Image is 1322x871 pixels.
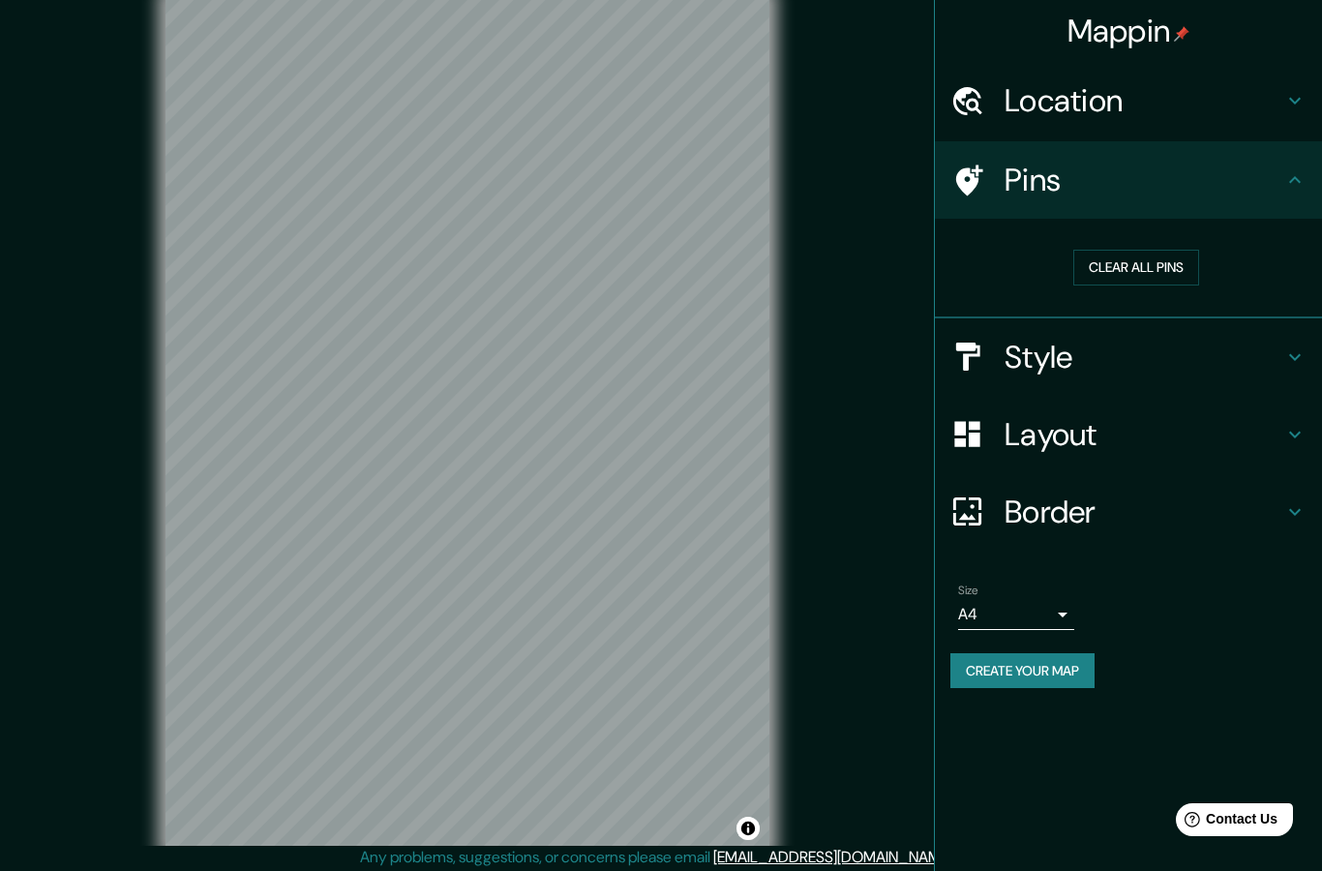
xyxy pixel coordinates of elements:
[1005,493,1283,531] h4: Border
[1174,26,1189,42] img: pin-icon.png
[950,653,1095,689] button: Create your map
[935,141,1322,219] div: Pins
[1005,81,1283,120] h4: Location
[935,396,1322,473] div: Layout
[935,473,1322,551] div: Border
[736,817,760,840] button: Toggle attribution
[935,318,1322,396] div: Style
[1073,250,1199,285] button: Clear all pins
[1150,796,1301,850] iframe: Help widget launcher
[1005,415,1283,454] h4: Layout
[360,846,955,869] p: Any problems, suggestions, or concerns please email .
[713,847,952,867] a: [EMAIL_ADDRESS][DOMAIN_NAME]
[935,62,1322,139] div: Location
[1005,338,1283,376] h4: Style
[1067,12,1190,50] h4: Mappin
[958,599,1074,630] div: A4
[958,582,978,598] label: Size
[1005,161,1283,199] h4: Pins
